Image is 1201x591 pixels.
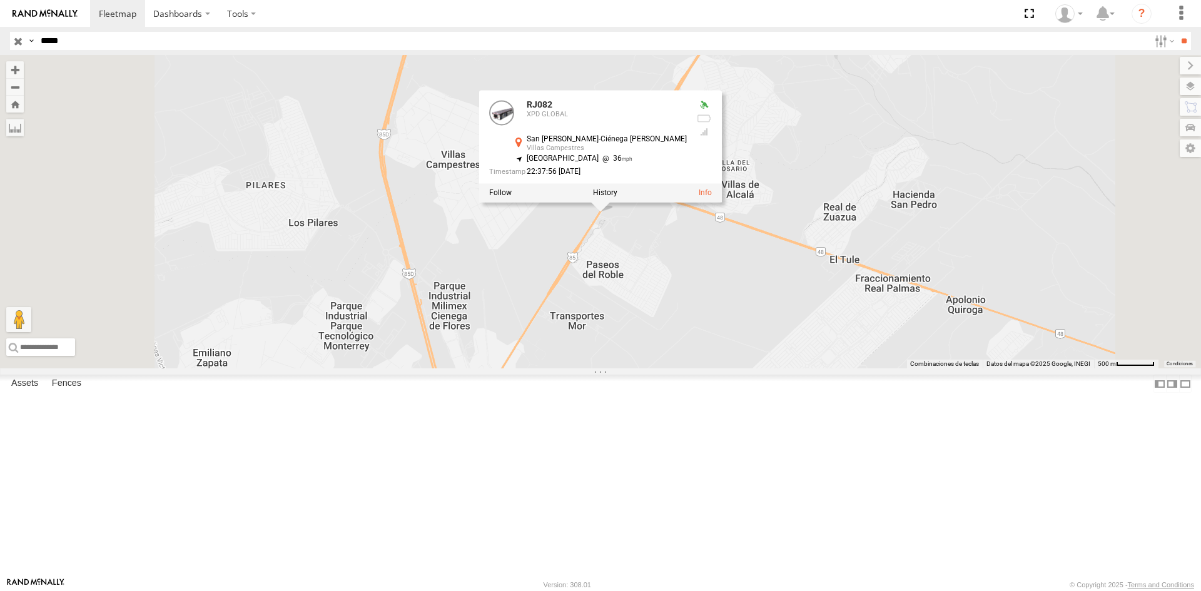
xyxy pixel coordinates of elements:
[1128,581,1194,588] a: Terms and Conditions
[6,96,24,113] button: Zoom Home
[527,135,687,143] div: San [PERSON_NAME]-Ciénega [PERSON_NAME]
[5,375,44,393] label: Assets
[1166,375,1178,393] label: Dock Summary Table to the Right
[1180,139,1201,157] label: Map Settings
[6,119,24,136] label: Measure
[593,188,617,197] label: View Asset History
[6,307,31,332] button: Arrastra el hombrecito naranja al mapa para abrir Street View
[910,360,979,368] button: Combinaciones de teclas
[599,154,633,163] span: 36
[1051,4,1087,23] div: Sebastian Velez
[697,127,712,137] div: Last Event GSM Signal Strength
[527,111,687,118] div: XPD GLOBAL
[6,78,24,96] button: Zoom out
[1098,360,1116,367] span: 500 m
[544,581,591,588] div: Version: 308.01
[1167,361,1193,366] a: Condiciones (se abre en una nueva pestaña)
[1150,32,1177,50] label: Search Filter Options
[697,113,712,123] div: No battery health information received from this device.
[26,32,36,50] label: Search Query
[489,168,687,176] div: Date/time of location update
[1070,581,1194,588] div: © Copyright 2025 -
[986,360,1090,367] span: Datos del mapa ©2025 Google, INEGI
[1153,375,1166,393] label: Dock Summary Table to the Left
[1132,4,1152,24] i: ?
[6,61,24,78] button: Zoom in
[46,375,88,393] label: Fences
[697,100,712,110] div: Valid GPS Fix
[699,188,712,197] a: View Asset Details
[7,578,64,591] a: Visit our Website
[527,154,599,163] span: [GEOGRAPHIC_DATA]
[1179,375,1192,393] label: Hide Summary Table
[1094,360,1158,368] button: Escala del mapa: 500 m por 58 píxeles
[489,188,512,197] label: Realtime tracking of Asset
[527,100,687,109] div: RJ082
[13,9,78,18] img: rand-logo.svg
[527,144,687,152] div: Villas Campestres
